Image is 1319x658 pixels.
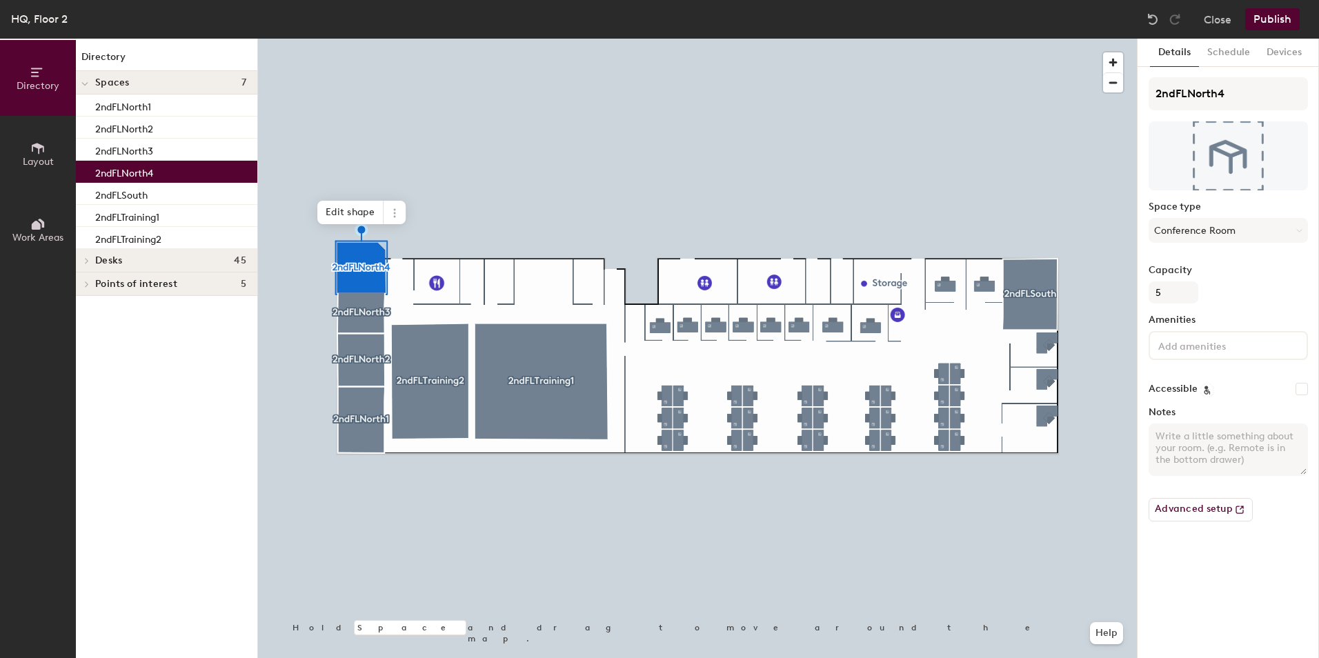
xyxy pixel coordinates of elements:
[1149,315,1308,326] label: Amenities
[95,119,153,135] p: 2ndFLNorth2
[1149,407,1308,418] label: Notes
[1149,218,1308,243] button: Conference Room
[95,186,148,201] p: 2ndFLSouth
[1168,12,1182,26] img: Redo
[1149,498,1253,521] button: Advanced setup
[95,141,153,157] p: 2ndFLNorth3
[1204,8,1231,30] button: Close
[1149,121,1308,190] img: The space named 2ndFLNorth4
[1149,201,1308,212] label: Space type
[95,163,153,179] p: 2ndFLNorth4
[12,232,63,243] span: Work Areas
[1199,39,1258,67] button: Schedule
[95,279,177,290] span: Points of interest
[76,50,257,71] h1: Directory
[23,156,54,168] span: Layout
[1149,383,1198,395] label: Accessible
[95,230,161,246] p: 2ndFLTraining2
[17,80,59,92] span: Directory
[95,97,151,113] p: 2ndFLNorth1
[1258,39,1310,67] button: Devices
[95,255,122,266] span: Desks
[95,208,159,223] p: 2ndFLTraining1
[1156,337,1280,353] input: Add amenities
[1090,622,1123,644] button: Help
[1146,12,1160,26] img: Undo
[317,201,384,224] span: Edit shape
[1245,8,1300,30] button: Publish
[95,77,130,88] span: Spaces
[234,255,246,266] span: 45
[11,10,68,28] div: HQ, Floor 2
[1149,265,1308,276] label: Capacity
[1150,39,1199,67] button: Details
[241,279,246,290] span: 5
[241,77,246,88] span: 7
